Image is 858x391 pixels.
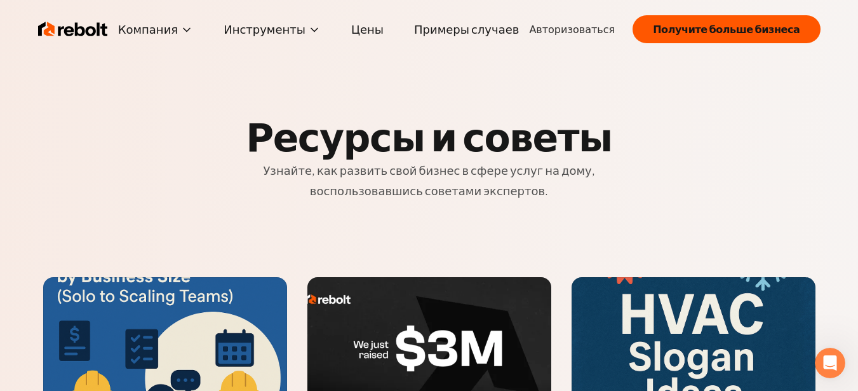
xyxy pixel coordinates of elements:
[32,305,53,315] font: Дом
[815,348,845,378] iframe: Интерком-чат в режиме реального времени
[18,219,236,244] button: Поиск помощи
[26,268,211,319] font: От полного отсутствия присутствия в Интернете до проектов стоимостью 30 тысяч долларов и в 20 раз...
[26,226,102,237] font: Поиск помощи
[529,22,615,36] font: Авторизоваться
[25,90,128,111] font: Привет 👋
[108,17,203,42] button: Компания
[246,112,612,160] font: Ресурсы и советы
[26,184,163,194] font: Отправьте нам сообщение
[653,22,800,36] font: Получите больше бизнеса
[529,22,615,37] a: Авторизоваться
[118,22,178,36] font: Компания
[192,305,231,315] font: Помощь
[25,24,48,45] img: логотип
[263,163,594,198] font: Узнайте, как развить свой бизнес в сфере услуг на дому, воспользовавшись советами экспертов.
[341,17,394,42] a: Цены
[184,20,210,46] img: Изображение профиля Дэвида
[38,17,108,42] img: Логотип Rebolt
[13,172,241,207] div: Отправьте нам сообщение
[633,15,820,43] button: Получите больше бизнеса
[213,17,331,42] button: Инструменты
[351,22,384,36] font: Цены
[218,20,241,43] div: Закрывать
[224,22,305,36] font: Инструменты
[414,22,519,36] font: Примеры случаев
[404,17,529,42] a: Примеры случаев
[100,305,154,315] font: Сообщения
[84,274,169,325] button: Сообщения
[25,112,180,154] font: Чем мы можем помочь?
[18,262,236,326] a: От полного отсутствия присутствия в Интернете до проектов стоимостью 30 тысяч долларов и в 20 раз...
[170,274,254,325] button: Помощь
